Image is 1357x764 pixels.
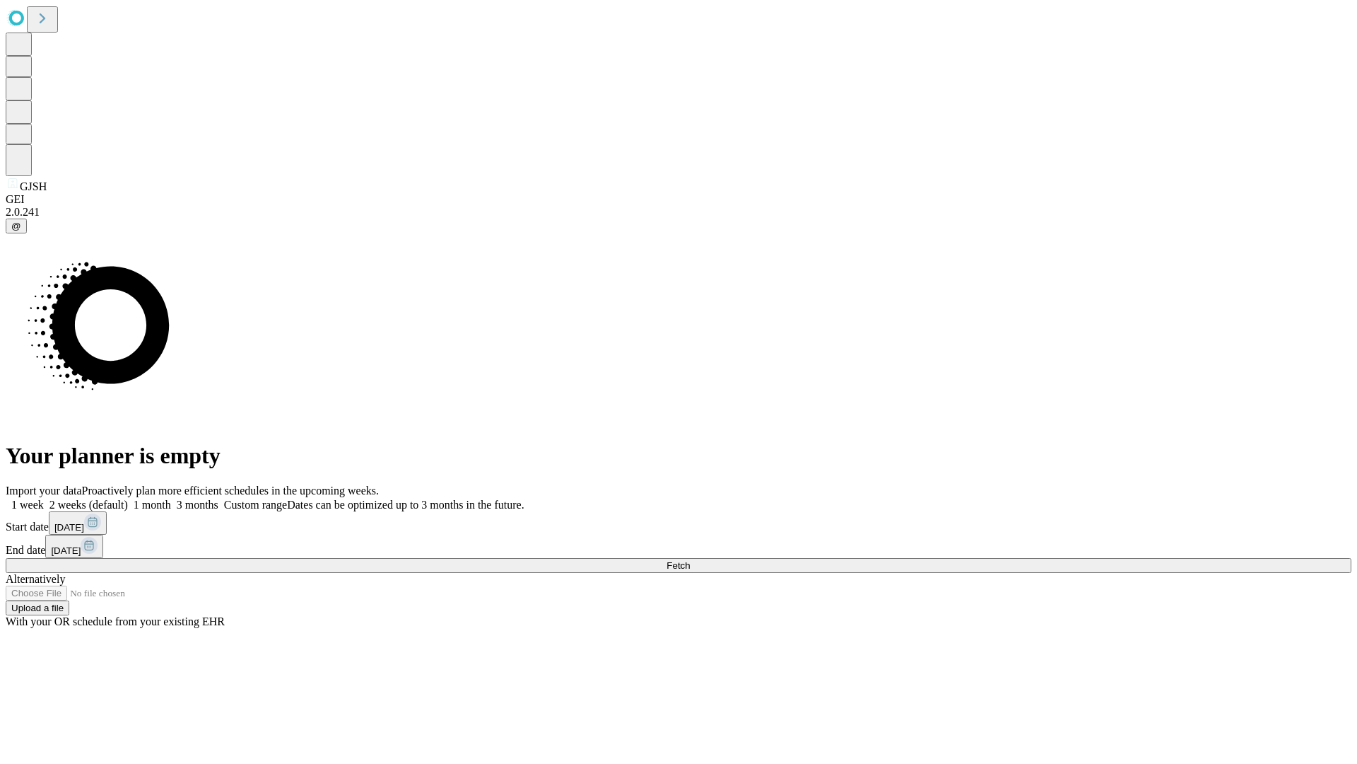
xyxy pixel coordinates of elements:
h1: Your planner is empty [6,443,1351,469]
div: Start date [6,511,1351,535]
button: Upload a file [6,601,69,615]
button: [DATE] [45,535,103,558]
span: Custom range [224,499,287,511]
span: 3 months [177,499,218,511]
span: Alternatively [6,573,65,585]
span: Proactively plan more efficient schedules in the upcoming weeks. [82,485,379,497]
span: With your OR schedule from your existing EHR [6,615,225,627]
span: 2 weeks (default) [49,499,128,511]
span: Dates can be optimized up to 3 months in the future. [287,499,524,511]
span: 1 week [11,499,44,511]
div: End date [6,535,1351,558]
span: [DATE] [54,522,84,533]
button: @ [6,219,27,233]
div: 2.0.241 [6,206,1351,219]
button: Fetch [6,558,1351,573]
span: @ [11,221,21,231]
span: 1 month [134,499,171,511]
span: GJSH [20,180,47,192]
div: GEI [6,193,1351,206]
button: [DATE] [49,511,107,535]
span: Fetch [666,560,690,571]
span: Import your data [6,485,82,497]
span: [DATE] [51,545,81,556]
